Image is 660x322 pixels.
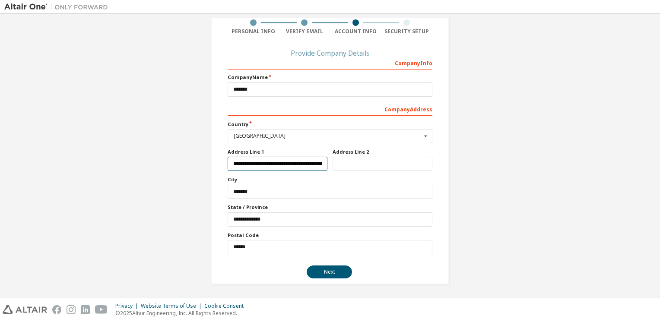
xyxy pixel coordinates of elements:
div: Privacy [115,303,141,309]
p: © 2025 Altair Engineering, Inc. All Rights Reserved. [115,309,249,317]
div: Provide Company Details [228,51,432,56]
label: Address Line 2 [333,148,432,155]
img: altair_logo.svg [3,305,47,314]
div: Verify Email [279,28,330,35]
button: Next [307,265,352,278]
div: Account Info [330,28,381,35]
img: facebook.svg [52,305,61,314]
div: Company Address [228,102,432,116]
img: Altair One [4,3,112,11]
label: State / Province [228,204,432,211]
label: City [228,176,432,183]
label: Company Name [228,74,432,81]
img: linkedin.svg [81,305,90,314]
img: instagram.svg [67,305,76,314]
label: Address Line 1 [228,148,327,155]
label: Country [228,121,432,128]
div: Company Info [228,56,432,69]
div: Cookie Consent [204,303,249,309]
div: Security Setup [381,28,433,35]
div: Website Terms of Use [141,303,204,309]
div: Personal Info [228,28,279,35]
label: Postal Code [228,232,432,239]
div: [GEOGRAPHIC_DATA] [234,133,422,139]
img: youtube.svg [95,305,108,314]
